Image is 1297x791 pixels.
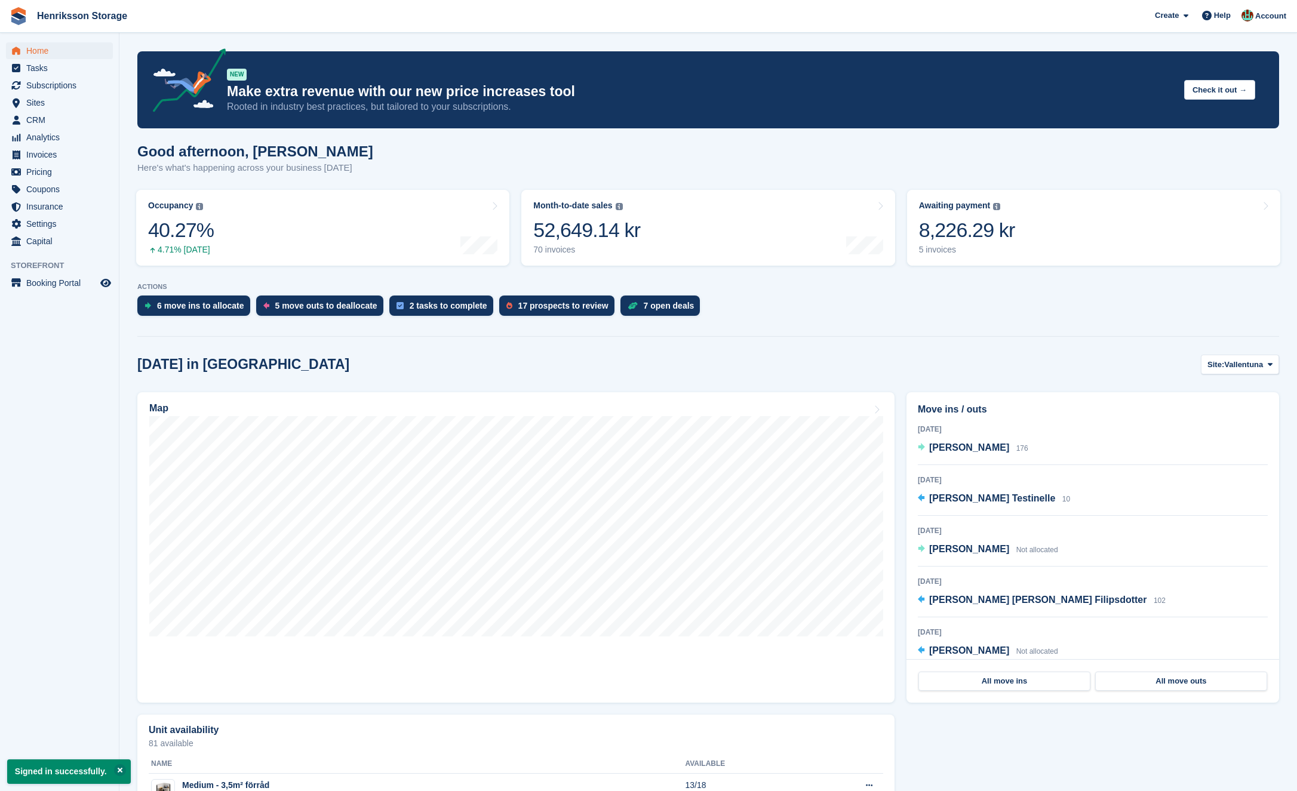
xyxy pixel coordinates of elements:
img: icon-info-grey-7440780725fd019a000dd9b08b2336e03edf1995a4989e88bcd33f0948082b44.svg [616,203,623,210]
img: icon-info-grey-7440780725fd019a000dd9b08b2336e03edf1995a4989e88bcd33f0948082b44.svg [993,203,1000,210]
img: deal-1b604bf984904fb50ccaf53a9ad4b4a5d6e5aea283cecdc64d6e3604feb123c2.svg [628,301,638,310]
img: price-adjustments-announcement-icon-8257ccfd72463d97f412b2fc003d46551f7dbcb40ab6d574587a9cd5c0d94... [143,48,226,116]
span: Coupons [26,181,98,198]
div: [DATE] [918,627,1268,638]
span: Tasks [26,60,98,76]
p: Rooted in industry best practices, but tailored to your subscriptions. [227,100,1175,113]
h1: Good afternoon, [PERSON_NAME] [137,143,373,159]
a: Preview store [99,276,113,290]
a: menu [6,112,113,128]
div: 52,649.14 kr [533,218,640,242]
span: [PERSON_NAME] [929,544,1009,554]
div: 40.27% [148,218,214,242]
img: icon-info-grey-7440780725fd019a000dd9b08b2336e03edf1995a4989e88bcd33f0948082b44.svg [196,203,203,210]
div: Occupancy [148,201,193,211]
div: 7 open deals [644,301,694,310]
h2: Move ins / outs [918,402,1268,417]
th: Available [685,755,807,774]
span: Not allocated [1016,647,1058,655]
div: NEW [227,69,247,81]
div: Month-to-date sales [533,201,612,211]
a: [PERSON_NAME] 176 [918,441,1028,456]
span: Help [1214,10,1231,21]
img: task-75834270c22a3079a89374b754ae025e5fb1db73e45f91037f5363f120a921f8.svg [397,302,404,309]
span: Capital [26,233,98,250]
div: 6 move ins to allocate [157,301,244,310]
a: menu [6,77,113,94]
a: menu [6,198,113,215]
span: Subscriptions [26,77,98,94]
span: [PERSON_NAME] Testinelle [929,493,1055,503]
a: menu [6,216,113,232]
div: 2 tasks to complete [410,301,487,310]
img: prospect-51fa495bee0391a8d652442698ab0144808aea92771e9ea1ae160a38d050c398.svg [506,302,512,309]
div: 17 prospects to review [518,301,608,310]
a: Awaiting payment 8,226.29 kr 5 invoices [907,190,1280,266]
a: [PERSON_NAME] Not allocated [918,644,1058,659]
span: Analytics [26,129,98,146]
a: menu [6,164,113,180]
a: menu [6,60,113,76]
h2: [DATE] in [GEOGRAPHIC_DATA] [137,356,349,373]
span: 102 [1154,596,1166,605]
img: Isak Martinelle [1241,10,1253,21]
img: move_outs_to_deallocate_icon-f764333ba52eb49d3ac5e1228854f67142a1ed5810a6f6cc68b1a99e826820c5.svg [263,302,269,309]
a: menu [6,275,113,291]
span: [PERSON_NAME] [PERSON_NAME] Filipsdotter [929,595,1147,605]
img: move_ins_to_allocate_icon-fdf77a2bb77ea45bf5b3d319d69a93e2d87916cf1d5bf7949dd705db3b84f3ca.svg [145,302,151,309]
a: menu [6,129,113,146]
span: Vallentuna [1224,359,1263,371]
a: 6 move ins to allocate [137,296,256,322]
div: [DATE] [918,525,1268,536]
span: Pricing [26,164,98,180]
h2: Map [149,403,168,414]
span: 10 [1062,495,1070,503]
span: Create [1155,10,1179,21]
span: Insurance [26,198,98,215]
a: Month-to-date sales 52,649.14 kr 70 invoices [521,190,895,266]
a: 17 prospects to review [499,296,620,322]
button: Site: Vallentuna [1201,355,1279,374]
span: CRM [26,112,98,128]
div: [DATE] [918,424,1268,435]
span: Storefront [11,260,119,272]
a: menu [6,94,113,111]
a: All move ins [918,672,1090,691]
a: 5 move outs to deallocate [256,296,389,322]
p: Here's what's happening across your business [DATE] [137,161,373,175]
div: 5 invoices [919,245,1015,255]
div: [DATE] [918,475,1268,485]
a: [PERSON_NAME] [PERSON_NAME] Filipsdotter 102 [918,593,1166,608]
p: 81 available [149,739,883,747]
p: Make extra revenue with our new price increases tool [227,83,1175,100]
a: Map [137,392,895,703]
button: Check it out → [1184,80,1255,100]
a: menu [6,233,113,250]
a: menu [6,42,113,59]
p: ACTIONS [137,283,1279,291]
span: Home [26,42,98,59]
a: 7 open deals [620,296,706,322]
span: Settings [26,216,98,232]
span: Sites [26,94,98,111]
a: 2 tasks to complete [389,296,499,322]
span: 176 [1016,444,1028,453]
a: [PERSON_NAME] Testinelle 10 [918,491,1070,507]
span: Not allocated [1016,546,1058,554]
th: Name [149,755,685,774]
span: Booking Portal [26,275,98,291]
span: Invoices [26,146,98,163]
div: 8,226.29 kr [919,218,1015,242]
div: 70 invoices [533,245,640,255]
span: [PERSON_NAME] [929,645,1009,655]
span: Account [1255,10,1286,22]
a: [PERSON_NAME] Not allocated [918,542,1058,558]
h2: Unit availability [149,725,219,735]
div: 4.71% [DATE] [148,245,214,255]
div: [DATE] [918,576,1268,587]
a: menu [6,181,113,198]
span: [PERSON_NAME] [929,442,1009,453]
div: Awaiting payment [919,201,991,211]
a: menu [6,146,113,163]
div: 5 move outs to deallocate [275,301,377,310]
